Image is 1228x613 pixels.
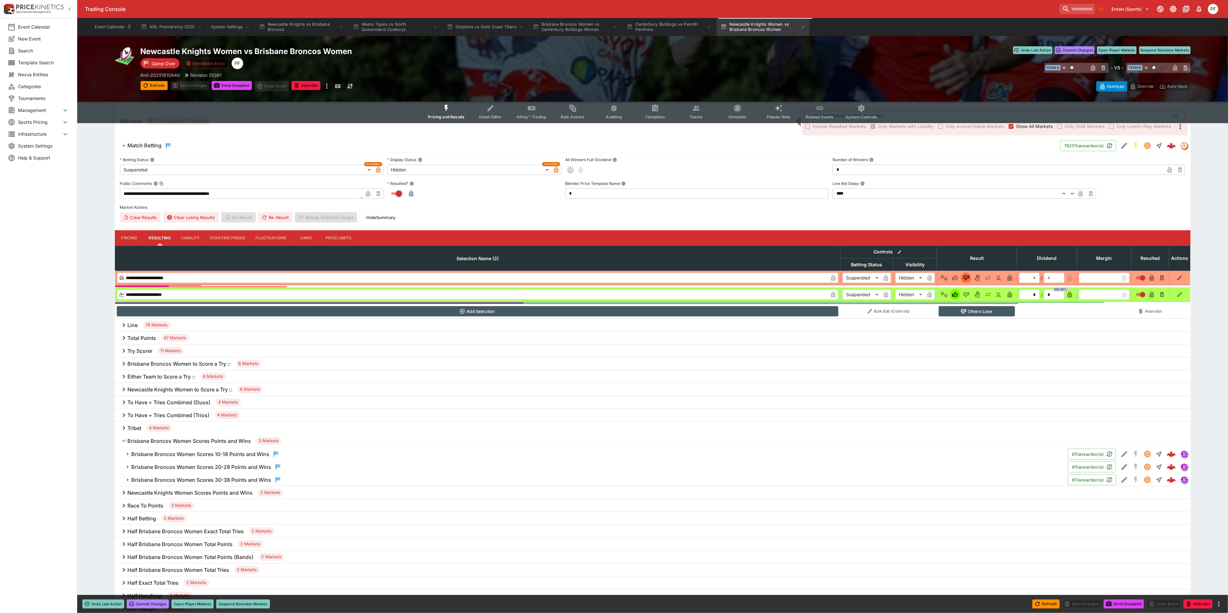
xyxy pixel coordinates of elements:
[972,289,982,300] button: Void
[1153,448,1165,460] button: Straight
[18,83,69,90] span: Categories
[860,181,865,186] button: Live Bet Delay
[215,412,240,418] span: 4 Markets
[728,114,746,119] span: Simulator
[128,373,196,380] h6: Either Team to Score a Try ::
[1104,599,1144,608] button: Send Snapshot
[544,162,558,166] span: Overridden
[1128,65,1143,70] span: Team B
[387,181,408,186] p: Resulted?
[387,157,417,162] p: Display Status
[387,165,551,175] div: Hidden
[128,399,211,406] h6: To Have + Tries Combined (Duos)
[128,554,254,561] h6: Half Brisbane Broncos Women Total Points (Bands)
[994,273,1004,283] button: Eliminated In Play
[898,261,932,269] span: Visibility
[833,181,859,186] p: Live Bet Delay
[16,5,64,9] img: PriceKinetics
[1180,463,1188,471] div: simulator
[1127,81,1157,91] button: Override
[18,35,69,42] span: New Event
[159,181,164,186] button: Copy To Clipboard
[1108,4,1153,14] button: Select Tenant
[1013,46,1052,54] button: Undo Last Action
[844,261,890,269] span: Betting Status
[323,81,331,91] button: more
[1169,246,1190,270] th: Actions
[806,114,834,119] span: Related Events
[201,373,226,380] span: 8 Markets
[1167,462,1176,471] div: 334b1640-339d-431d-9b43-b69204153bbd
[410,181,414,186] button: Resulted?
[1165,461,1178,473] a: 334b1640-339d-431d-9b43-b69204153bbd
[158,348,184,354] span: 11 Markets
[565,157,611,162] p: All Winners Full-Dividend
[128,541,233,548] h6: Half Brisbane Broncos Women Total Points
[137,18,206,36] button: NRL Premiership 2025
[291,82,320,88] span: Mark an event as closed and abandoned.
[1167,462,1176,471] img: logo-cerberus--red.svg
[1144,142,1151,150] svg: Suspended
[1184,600,1213,607] span: Mark an event as closed and abandoned.
[1119,461,1130,473] button: Edit Detail
[18,47,69,54] span: Search
[259,554,284,560] span: 2 Markets
[1181,476,1188,483] img: simulator
[423,100,882,123] div: Event type filters
[1167,83,1187,90] p: Auto-Save
[128,528,244,535] h6: Half Brisbane Broncos Women Exact Total Tries
[128,322,138,329] h6: Line
[950,289,960,300] button: Win
[1181,142,1188,149] img: tradingmodel
[1077,246,1131,270] th: Margin
[443,18,528,36] button: Dolphins vs Gold Coast Titans
[147,425,172,431] span: 4 Markets
[1111,64,1124,71] h6: - VS -
[813,123,866,130] span: Include Resulted Markets
[1096,4,1107,14] button: No Bookmarks
[132,477,272,483] h6: Brisbane Broncos Women Scores 30-38 Points and Wins
[128,489,253,496] h6: Newcastle Knights Women Scores Points and Wins
[1180,476,1188,484] div: simulator
[258,212,292,223] button: Re-Result
[895,248,904,256] button: Bulk edit
[1165,473,1178,486] a: 6b3bc108-935f-4c97-b19f-f9e2fddf0edd
[115,435,1191,447] button: Brisbane Broncos Women Scores Points and Wins3 Markets
[18,142,69,149] span: System Settings
[115,448,1068,461] button: Brisbane Broncos Women Scores 10-18 Points and Wins
[517,114,546,119] span: InPlay™ Trading
[1180,142,1188,150] div: tradingmodel
[1096,81,1127,91] button: Overtype
[255,18,348,36] button: Newcastle Knights vs Brisbane Broncos
[1167,450,1176,459] div: c9e8b39a-e435-48d2-ac83-a73b8905f818
[565,181,620,186] p: Blender Price Template Name
[128,142,162,149] h6: Match Betting
[144,230,176,246] button: Resulting
[16,11,51,14] img: Sportsbook Management
[1119,140,1130,151] button: Edit Detail
[216,399,241,406] span: 4 Markets
[128,412,210,419] h6: To Have + Tries Combined (Trios)
[1130,474,1142,486] button: SGM Disabled
[153,181,158,186] button: Public CommentsCopy To Clipboard
[1016,123,1053,130] span: Show All Markets
[249,528,274,535] span: 2 Markets
[418,158,422,162] button: Display Status
[1131,246,1169,270] th: Resulted
[320,230,356,246] button: Price Limits
[128,386,233,393] h6: Newcastle Knights Women to Score a Try ::
[1130,461,1142,473] button: SGM Disabled
[1144,450,1151,458] svg: Suspended
[250,230,291,246] button: Fluctuations
[128,438,251,444] h6: Brisbane Broncos Women Scores Points and Wins
[1181,463,1188,471] img: simulator
[18,119,61,125] span: Sports Pricing
[258,489,283,496] span: 3 Markets
[479,114,502,119] span: Detail Editor
[1068,449,1116,460] button: 6Transaction(s)
[349,18,442,36] button: Wests Tigers vs North Queensland Cowboys
[18,71,69,78] span: Nexus Entities
[169,502,194,509] span: 3 Markets
[1060,4,1095,14] input: search
[1180,3,1192,15] button: Documentation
